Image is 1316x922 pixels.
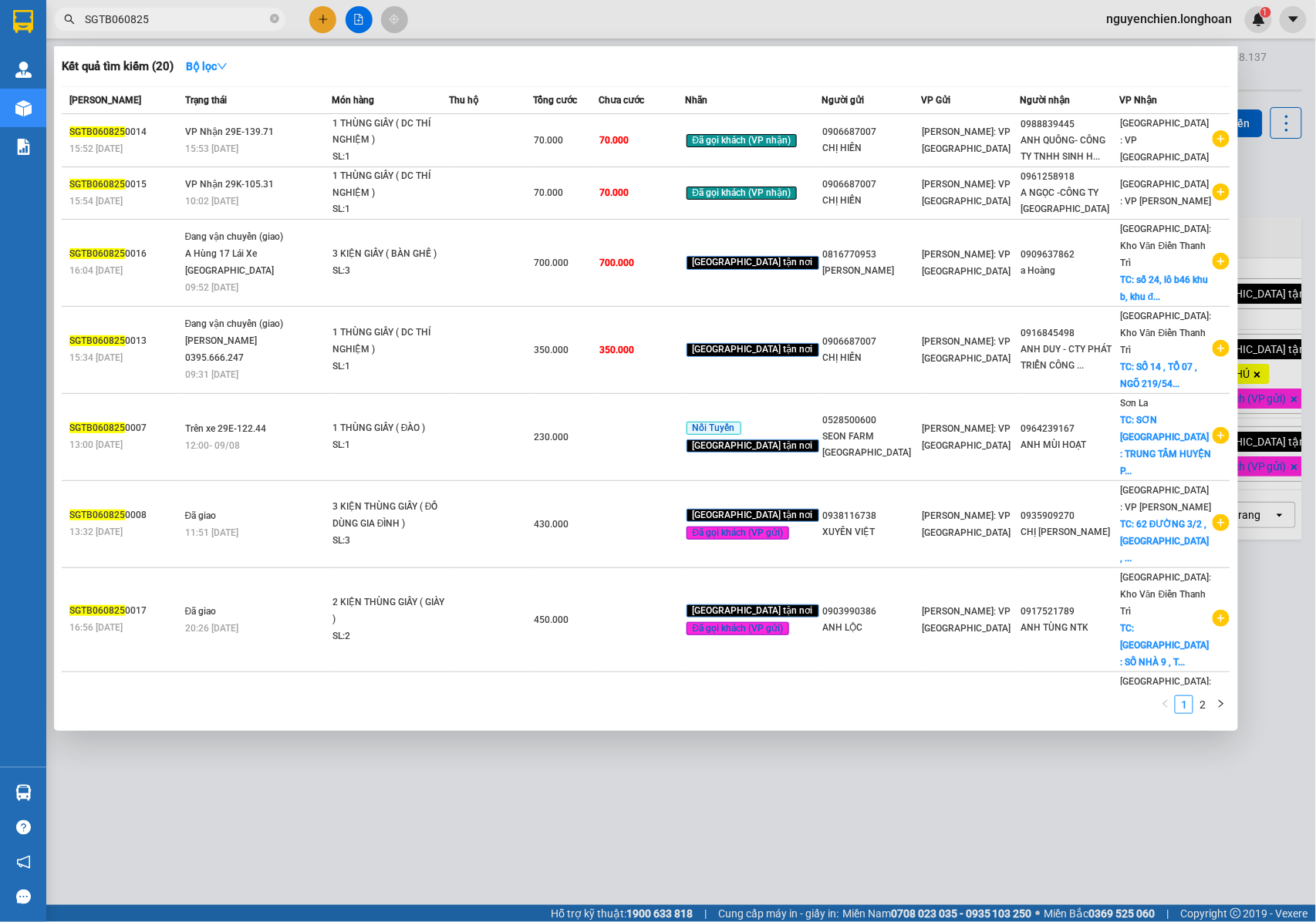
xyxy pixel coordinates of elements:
span: [PERSON_NAME]: VP [GEOGRAPHIC_DATA] [922,510,1011,538]
div: 0938116738 [823,508,921,524]
span: Trên xe 29E-122.44 [185,423,266,434]
span: 15:34 [DATE] [69,352,123,363]
span: close-circle [270,14,279,23]
span: [PERSON_NAME]: VP [GEOGRAPHIC_DATA] [922,249,1011,277]
span: 09:31 [DATE] [185,369,238,380]
img: solution-icon [15,139,32,155]
span: [PERSON_NAME]: VP [GEOGRAPHIC_DATA] [922,336,1011,364]
span: [GEOGRAPHIC_DATA] : VP [PERSON_NAME] [1120,485,1211,513]
div: SL: 1 [332,149,448,166]
button: Bộ lọcdown [174,54,240,79]
div: 3 KIỆN THÙNG GIẤY ( ĐỒ DÙNG GIA ĐÌNH ) [332,499,448,532]
img: warehouse-icon [15,785,32,801]
span: 70.000 [534,187,563,198]
div: A NGỌC -CÔNG TY [GEOGRAPHIC_DATA] [1021,185,1119,217]
div: 0935909270 [1021,508,1119,524]
span: [PERSON_NAME]: VP [GEOGRAPHIC_DATA] [922,423,1011,451]
h3: Kết quả tìm kiếm ( 20 ) [62,59,174,75]
div: A Hùng 17 Lái Xe [GEOGRAPHIC_DATA] 0325666247 [185,246,301,279]
div: SEON FARM [GEOGRAPHIC_DATA] [823,429,921,461]
div: 1 THÙNG GIẤY ( ĐÀO ) [332,420,448,437]
span: Người nhận [1021,95,1071,106]
span: plus-circle [1213,253,1230,270]
span: [PERSON_NAME]: VP [GEOGRAPHIC_DATA] [922,179,1011,207]
span: VP Nhận 29E-139.71 [185,126,274,137]
div: 0961258918 [1021,169,1119,185]
div: ANH QUÔNG- CÔNG TY TNHH SINH H... [1021,133,1119,165]
div: [PERSON_NAME] [823,263,921,279]
img: warehouse-icon [15,100,32,116]
div: 0988839445 [1021,116,1119,133]
button: left [1156,695,1175,714]
div: 0903990386 [823,604,921,620]
div: a Hoàng [1021,263,1119,279]
span: Nối Tuyến [687,422,741,436]
span: TC: SƠN [GEOGRAPHIC_DATA] : TRUNG TÂM HUYỆN P... [1120,415,1211,476]
span: TC: [GEOGRAPHIC_DATA] : SỐ NHÀ 9 , T... [1120,623,1209,668]
span: [GEOGRAPHIC_DATA] tận nơi [687,509,819,523]
div: 0916845498 [1021,325,1119,342]
span: 12:00 - 09/08 [185,440,240,451]
img: warehouse-icon [15,62,32,78]
span: 70.000 [600,135,629,146]
div: 0016 [69,246,181,262]
span: question-circle [16,820,31,835]
span: Đã gọi khách (VP gửi) [687,622,790,636]
span: [GEOGRAPHIC_DATA] tận nơi [687,604,819,618]
span: VP Nhận [1119,95,1157,106]
li: Next Page [1212,695,1230,714]
span: 16:56 [DATE] [69,622,123,633]
span: Trạng thái [185,95,227,106]
span: plus-circle [1213,183,1230,200]
span: left [1161,699,1170,708]
input: Tìm tên, số ĐT hoặc mã đơn [85,11,267,28]
span: [GEOGRAPHIC_DATA]: Kho Văn Điển Thanh Trì [1120,311,1211,355]
div: XUYÊN VIỆT [823,524,921,540]
div: 0964239167 [1021,421,1119,437]
span: Đã gọi khách (VP gửi) [687,527,790,540]
span: 350.000 [534,345,569,355]
strong: Bộ lọc [186,60,228,72]
span: search [64,14,75,25]
span: Đã giao [185,510,217,521]
div: 0906687007 [823,177,921,193]
span: 700.000 [534,257,569,268]
span: [GEOGRAPHIC_DATA] tận nơi [687,439,819,453]
div: Đang vận chuyển (giao) [185,229,301,246]
span: SGTB060825 [69,126,125,137]
li: 1 [1175,695,1193,714]
div: ANH LỘC [823,620,921,636]
span: 700.000 [600,257,635,268]
div: SL: 1 [332,437,448,454]
div: [PERSON_NAME] 0395.666.247 [185,333,301,366]
span: 13:00 [DATE] [69,439,123,450]
span: down [217,61,228,72]
div: 0007 [69,420,181,436]
span: TC: SỐ 14 , TỔ 07 , NGÕ 219/54... [1120,362,1197,389]
span: SGTB060825 [69,179,125,190]
a: 1 [1176,696,1193,713]
span: Món hàng [332,95,374,106]
div: CHỊ HIỀN [823,140,921,156]
div: SL: 3 [332,263,448,280]
div: 1 THÙNG GIẤY ( DC THÍ NGHIỆM ) [332,116,448,149]
div: ANH DUY - CTY PHÁT TRIỂN CÔNG ... [1021,342,1119,374]
span: SGTB060825 [69,248,125,259]
span: TC: số 24, lô b46 khu b, khu đ... [1120,274,1208,302]
span: close-circle [270,12,279,27]
span: plus-circle [1213,130,1230,147]
div: CHỊ [PERSON_NAME] [1021,524,1119,540]
div: 0014 [69,124,181,140]
span: 15:53 [DATE] [185,143,238,154]
span: 10:02 [DATE] [185,196,238,207]
span: Tổng cước [533,95,577,106]
div: CHỊ HIỀN [823,350,921,366]
div: 1 THÙNG GIẤY ( DC THÍ NGHIỆM ) [332,168,448,201]
span: [PERSON_NAME]: VP [GEOGRAPHIC_DATA] [922,126,1011,154]
div: CHỊ HIỀN [823,193,921,209]
div: 0013 [69,333,181,349]
div: 0917521789 [1021,604,1119,620]
div: 0906687007 [823,124,921,140]
div: SL: 2 [332,628,448,645]
span: 70.000 [600,187,629,198]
